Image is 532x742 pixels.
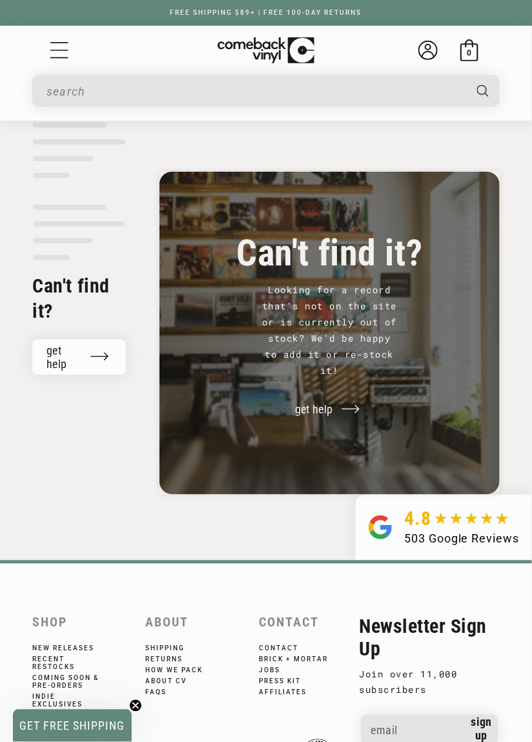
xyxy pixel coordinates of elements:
a: FREE SHIPPING $89+ | FREE 100-DAY RETURNS [158,9,375,16]
a: Shop All [32,709,89,720]
button: Search [466,75,501,107]
button: Close teaser [129,699,142,712]
a: Recent Restocks [32,653,123,672]
a: Indie Exclusives [32,690,123,709]
span: 0 [467,48,472,58]
span: GET FREE SHIPPING [20,719,125,733]
a: 4.8 503 Google Reviews [356,495,532,561]
div: 503 Google Reviews [405,530,519,548]
a: Press Kit [259,675,318,686]
img: Group.svg [369,508,392,548]
h2: Newsletter Sign Up [360,615,500,661]
a: New Releases [32,645,112,653]
a: get help [281,392,378,428]
a: get help [32,340,126,375]
a: About CV [146,675,205,686]
h2: Contact [259,615,360,630]
img: star5.svg [435,513,509,526]
h2: Shop [32,615,133,630]
a: Brick + Mortar [259,653,345,664]
h3: Can't find it? [192,238,467,269]
a: Jobs [259,664,298,675]
summary: Menu [48,39,70,61]
a: Returns [146,653,201,664]
h2: About [146,615,247,630]
div: GET FREE SHIPPINGClose teaser [13,710,132,742]
p: Looking for a record that's not on the site or is currently out of stock? We'd be happy to add it... [261,282,399,379]
a: Contact [259,645,316,653]
div: Search [32,75,500,107]
a: Affiliates [259,686,324,697]
a: How We Pack [146,664,221,675]
p: Join over 11,000 subscribers [360,667,500,698]
a: Shipping [146,645,203,653]
a: FAQs [146,686,185,697]
a: Coming Soon & Pre-Orders [32,672,123,690]
span: 4.8 [405,508,431,530]
img: ComebackVinyl.com [218,37,314,64]
input: search [46,78,464,105]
